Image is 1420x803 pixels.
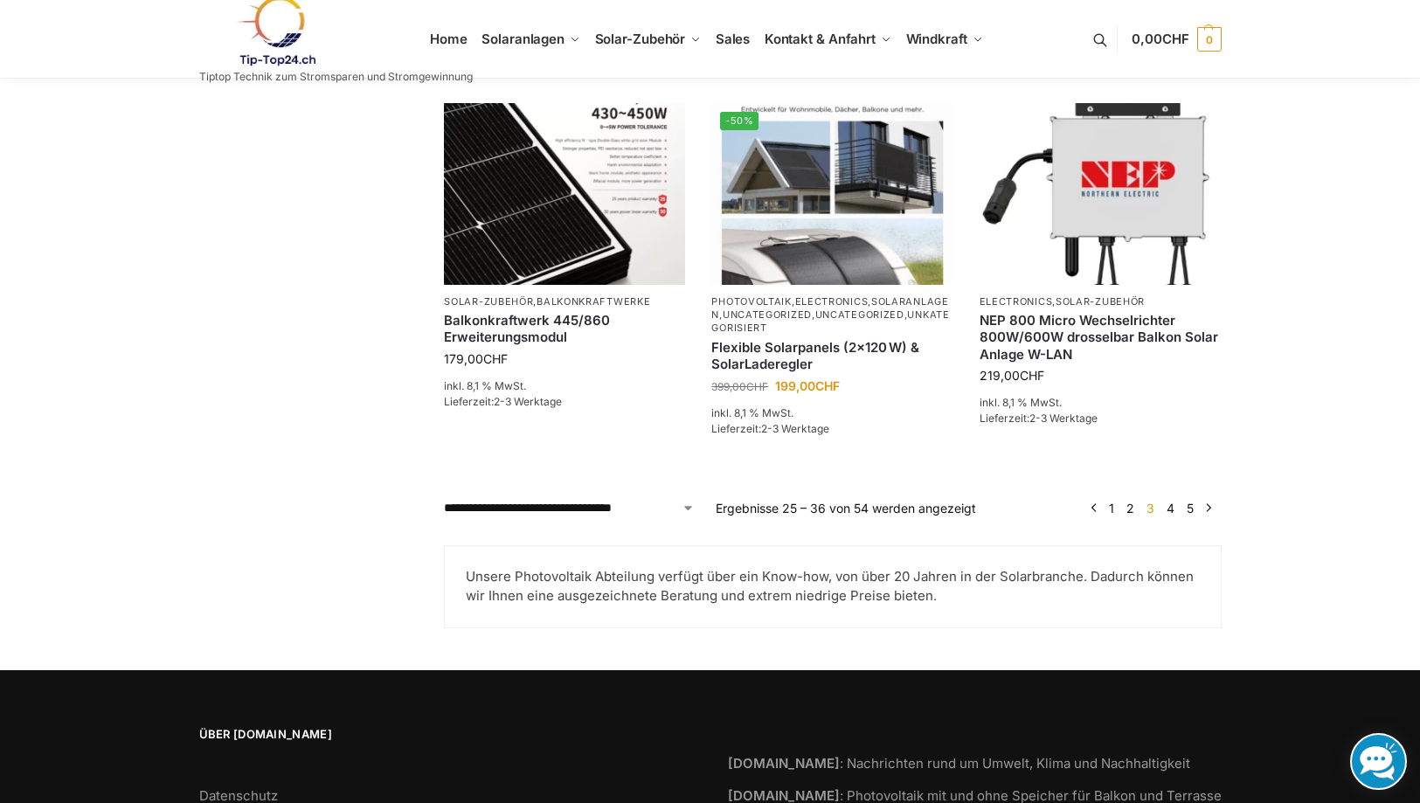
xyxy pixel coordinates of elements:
p: , [444,295,685,308]
span: Windkraft [906,31,967,47]
img: Balkonkraftwerk 445/860 Erweiterungsmodul [444,103,685,284]
span: 2-3 Werktage [761,422,829,435]
a: ← [1088,499,1101,517]
p: inkl. 8,1 % MwSt. [711,405,952,421]
span: Lieferzeit: [444,395,562,408]
span: 0 [1197,27,1222,52]
img: NEP 800 Drosselbar auf 600 Watt [980,103,1221,284]
span: Über [DOMAIN_NAME] [199,726,693,744]
span: CHF [815,378,840,393]
span: CHF [483,351,508,366]
span: Seite 3 [1142,501,1159,516]
p: inkl. 8,1 % MwSt. [444,378,685,394]
a: Balkonkraftwerke [537,295,650,308]
p: Unsere Photovoltaik Abteilung verfügt über ein Know-how, von über 20 Jahren in der Solarbranche. ... [466,567,1199,606]
span: Lieferzeit: [711,422,829,435]
select: Shop-Reihenfolge [444,499,695,517]
a: Electronics [980,295,1053,308]
a: Electronics [795,295,869,308]
bdi: 179,00 [444,351,508,366]
a: Uncategorized [723,308,812,321]
p: Tiptop Technik zum Stromsparen und Stromgewinnung [199,72,473,82]
p: , [980,295,1221,308]
span: 2-3 Werktage [1029,412,1098,425]
a: Balkonkraftwerk 445/860 Erweiterungsmodul [444,312,685,346]
span: Solar-Zubehör [595,31,686,47]
p: Ergebnisse 25 – 36 von 54 werden angezeigt [716,499,976,517]
span: CHF [1020,368,1044,383]
a: Seite 5 [1182,501,1198,516]
bdi: 199,00 [775,378,840,393]
a: Seite 2 [1122,501,1139,516]
span: Sales [716,31,751,47]
bdi: 219,00 [980,368,1044,383]
span: CHF [746,380,768,393]
a: Uncategorized [815,308,904,321]
a: Solar-Zubehör [444,295,533,308]
span: CHF [1162,31,1189,47]
strong: [DOMAIN_NAME] [728,755,840,772]
a: → [1202,499,1215,517]
span: 2-3 Werktage [494,395,562,408]
a: Flexible Solarpanels (2×120 W) & SolarLaderegler [711,339,952,373]
a: 0,00CHF 0 [1132,13,1221,66]
img: Flexible Solar Module für Wohnmobile Camping Balkon [711,103,952,284]
a: [DOMAIN_NAME]: Nachrichten rund um Umwelt, Klima und Nachhaltigkeit [728,755,1190,772]
a: NEP 800 Micro Wechselrichter 800W/600W drosselbar Balkon Solar Anlage W-LAN [980,312,1221,363]
a: -50%Flexible Solar Module für Wohnmobile Camping Balkon [711,103,952,284]
span: Solaranlagen [481,31,565,47]
a: Seite 4 [1162,501,1179,516]
span: Kontakt & Anfahrt [765,31,876,47]
nav: Produkt-Seitennummerierung [1082,499,1222,517]
a: Seite 1 [1105,501,1119,516]
a: Solar-Zubehör [1056,295,1145,308]
a: Photovoltaik [711,295,791,308]
a: Unkategorisiert [711,308,949,334]
span: Lieferzeit: [980,412,1098,425]
span: 0,00 [1132,31,1188,47]
p: , , , , , [711,295,952,336]
a: Solaranlagen [711,295,948,321]
p: inkl. 8,1 % MwSt. [980,395,1221,411]
bdi: 399,00 [711,380,768,393]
